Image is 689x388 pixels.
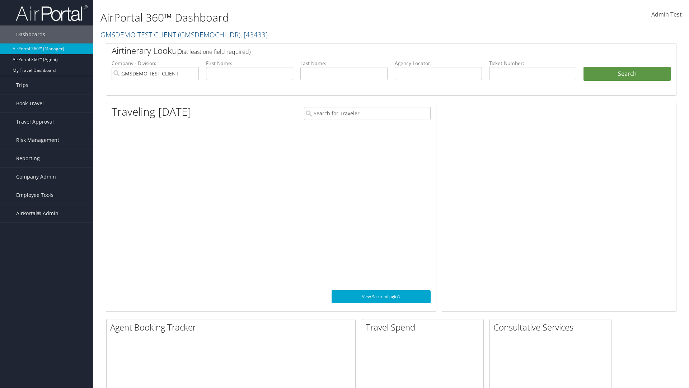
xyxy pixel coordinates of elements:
[366,321,483,333] h2: Travel Spend
[112,60,199,67] label: Company - Division:
[651,10,682,18] span: Admin Test
[304,107,431,120] input: Search for Traveler
[16,131,59,149] span: Risk Management
[178,30,240,40] span: ( GMSDEMOCHILDR )
[16,5,88,22] img: airportal-logo.png
[112,104,191,119] h1: Traveling [DATE]
[240,30,268,40] span: , [ 43433 ]
[100,10,488,25] h1: AirPortal 360™ Dashboard
[300,60,388,67] label: Last Name:
[100,30,268,40] a: GMSDEMO TEST CLIENT
[182,48,250,56] span: (at least one field required)
[16,149,40,167] span: Reporting
[16,76,28,94] span: Trips
[651,4,682,26] a: Admin Test
[332,290,431,303] a: View SecurityLogic®
[16,113,54,131] span: Travel Approval
[112,45,623,57] h2: Airtinerary Lookup
[16,26,45,43] span: Dashboards
[110,321,355,333] h2: Agent Booking Tracker
[583,67,671,81] button: Search
[16,186,53,204] span: Employee Tools
[395,60,482,67] label: Agency Locator:
[16,94,44,112] span: Book Travel
[493,321,611,333] h2: Consultative Services
[16,168,56,186] span: Company Admin
[489,60,576,67] label: Ticket Number:
[206,60,293,67] label: First Name:
[16,204,58,222] span: AirPortal® Admin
